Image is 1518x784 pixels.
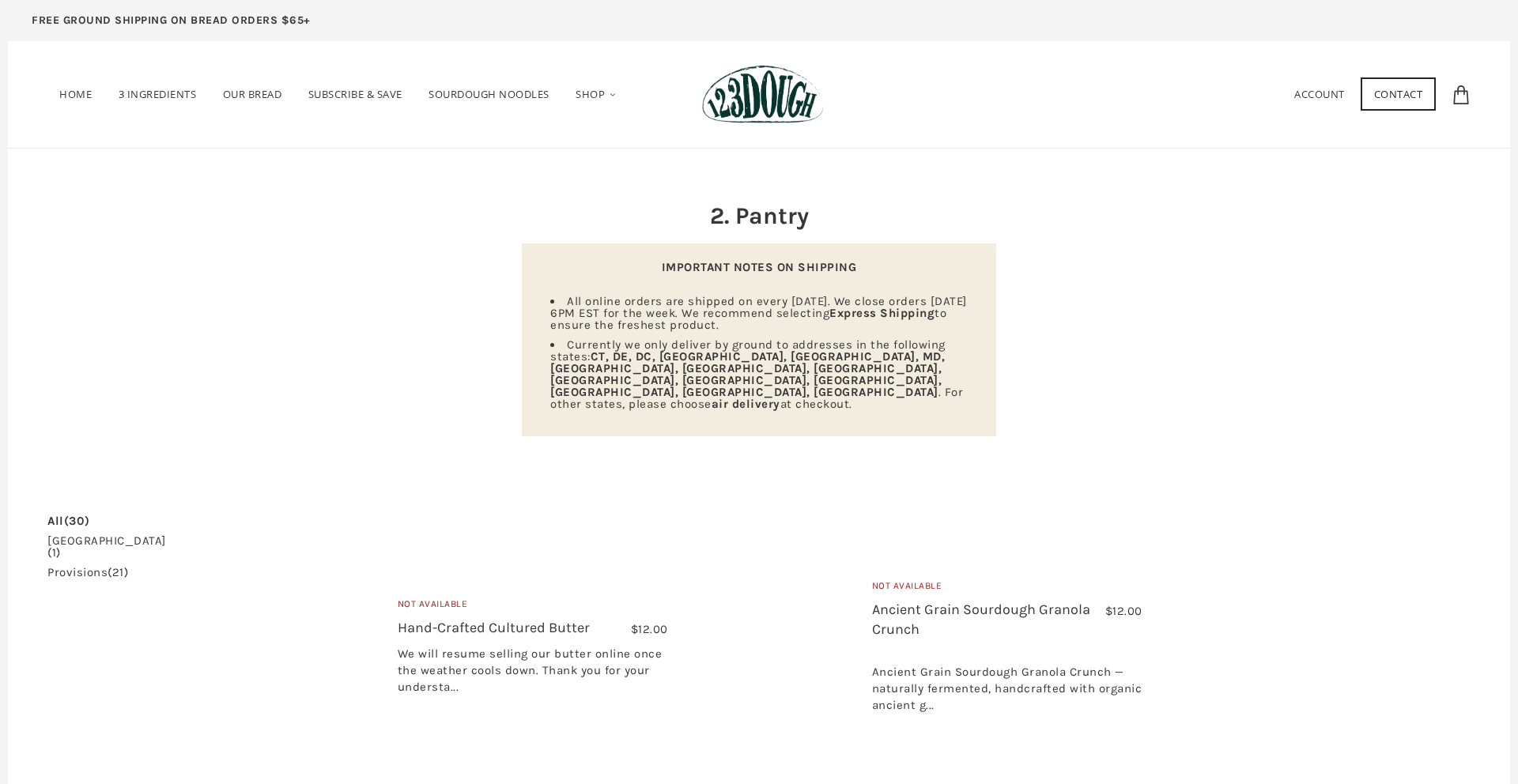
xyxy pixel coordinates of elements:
span: $12.00 [631,622,668,636]
a: Our Bread [211,66,294,123]
span: (21) [108,565,128,579]
img: 123Dough Bakery [702,65,823,124]
span: Home [59,87,92,101]
span: Shop [576,87,605,101]
strong: CT, DE, DC, [GEOGRAPHIC_DATA], [GEOGRAPHIC_DATA], MD, [GEOGRAPHIC_DATA], [GEOGRAPHIC_DATA], [GEOG... [550,349,945,399]
span: 3 Ingredients [119,87,197,101]
strong: Express Shipping [829,306,935,320]
a: SOURDOUGH NOODLES [417,66,561,123]
a: Ancient Grain Sourdough Granola Crunch [872,601,1090,638]
span: All online orders are shipped on every [DATE]. We close orders [DATE] 6PM EST for the week. We re... [550,294,967,332]
a: Shop [564,66,629,124]
h2: 2. Pantry [522,199,996,232]
a: Contact [1361,77,1437,111]
span: Currently we only deliver by ground to addresses in the following states: . For other states, ple... [550,337,963,411]
a: Hand-Crafted Cultured Butter [398,619,590,636]
span: $12.00 [1105,604,1142,618]
span: (1) [47,545,61,560]
strong: IMPORTANT NOTES ON SHIPPING [662,260,857,274]
span: SOURDOUGH NOODLES [429,87,549,101]
a: Subscribe & Save [296,66,414,123]
span: Our Bread [223,87,282,101]
strong: air delivery [712,397,780,411]
a: Account [1294,87,1345,101]
a: 3 Ingredients [107,66,209,123]
span: (30) [64,514,90,528]
div: Not Available [398,597,668,618]
a: [GEOGRAPHIC_DATA](1) [47,535,166,559]
div: We will resume selling our butter online once the weather cools down. Thank you for your understa... [398,646,668,703]
a: Hand-Crafted Cultured Butter [217,540,386,759]
a: FREE GROUND SHIPPING ON BREAD ORDERS $65+ [8,8,334,41]
div: Ancient Grain Sourdough Granola Crunch — naturally fermented, handcrafted with organic ancient g... [872,647,1142,722]
span: Subscribe & Save [308,87,402,101]
a: Home [47,66,104,123]
p: FREE GROUND SHIPPING ON BREAD ORDERS $65+ [32,12,311,29]
div: Not Available [872,579,1142,600]
a: All(30) [47,515,90,527]
a: provisions(21) [47,567,128,579]
nav: Primary [47,66,629,124]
